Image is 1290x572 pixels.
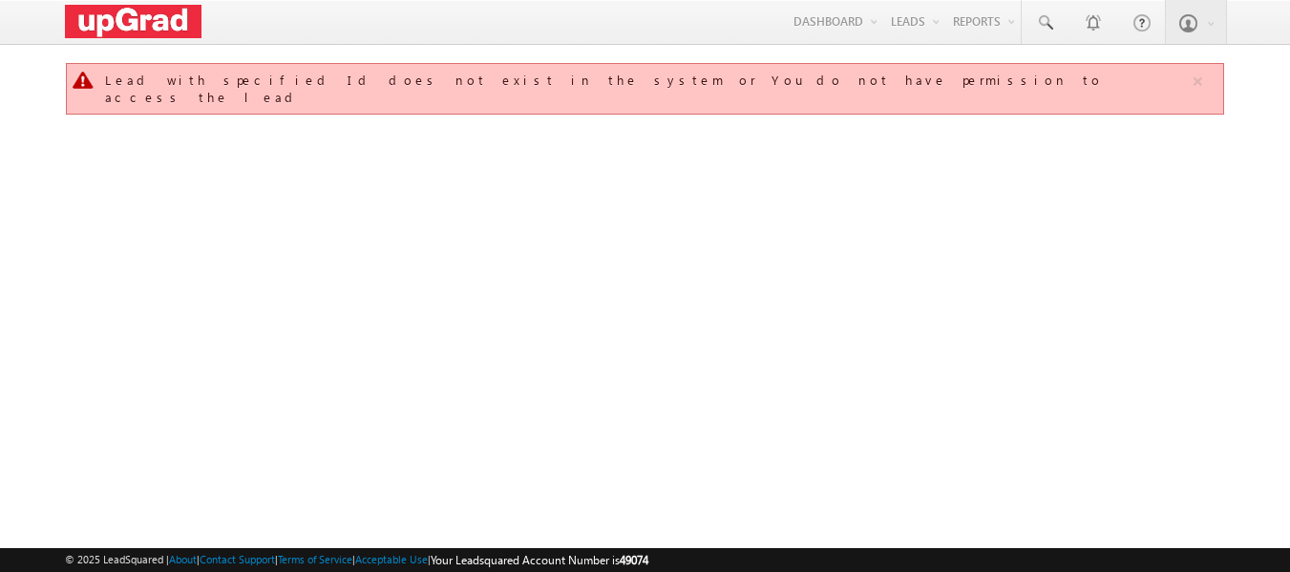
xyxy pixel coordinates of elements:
a: Acceptable Use [355,553,428,565]
span: © 2025 LeadSquared | | | | | [65,551,648,569]
img: Custom Logo [65,5,202,38]
span: Your Leadsquared Account Number is [431,553,648,567]
a: Terms of Service [278,553,352,565]
span: 49074 [620,553,648,567]
a: Contact Support [200,553,275,565]
div: Lead with specified Id does not exist in the system or You do not have permission to access the lead [105,72,1191,106]
a: About [169,553,197,565]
